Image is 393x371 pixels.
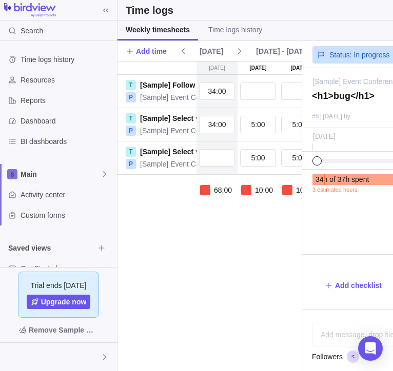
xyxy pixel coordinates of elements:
span: Time logs history [21,54,113,65]
span: BI dashboards [21,136,113,147]
div: P [126,159,136,169]
span: 3 estimated hours [312,185,357,194]
span: Remove Sample Data [8,322,109,338]
div: [DATE] [279,61,320,75]
span: 34 [316,175,324,183]
a: [Sample] Select venue [140,147,217,157]
span: Main [21,169,101,179]
span: Reports [21,95,113,106]
div: T [126,147,136,157]
span: h of [324,175,336,183]
span: Weekly timesheets [126,25,190,35]
a: [Sample] Event Conference [140,159,228,169]
span: 37 [338,175,346,183]
div: #8 [312,113,319,120]
a: Upgrade now [27,295,91,309]
span: Search [21,26,43,36]
span: Trial ends [DATE] [31,280,87,291]
span: [DATE] [195,44,227,58]
div: [DATE] [238,61,279,75]
a: Weekly timesheets [117,20,198,40]
span: Upgrade now [41,297,87,307]
div: Open Intercom Messenger [358,336,383,361]
a: [Sample] Select venue [140,113,217,123]
div: [DATE] [196,61,238,75]
span: Status: In progress [329,50,390,60]
div: P [126,126,136,136]
span: [DATE] [313,132,336,140]
span: 10:00 [255,185,273,195]
span: Activity center [21,190,113,200]
span: Get Started [21,263,113,274]
span: h spent [345,175,369,183]
span: Followers [312,352,343,362]
div: T [126,113,136,123]
div: T [126,80,136,90]
span: 10:00 [296,185,314,195]
span: Messages [320,320,359,335]
span: Add checklist [335,280,382,291]
span: [DATE] [200,46,223,56]
span: [DATE] [323,113,342,120]
span: Saved views [8,243,94,253]
a: [Sample] Follow up with attendees [140,80,258,90]
span: Time logs history [208,25,262,35]
a: [Sample] Event Conference [140,126,228,136]
span: Remove Sample Data [29,324,99,336]
span: Add time [126,44,167,58]
img: logo [4,3,56,17]
span: Browse views [94,241,109,255]
h2: Time logs [126,3,173,17]
span: Resources [21,75,113,85]
div: <h1>xss</h1> [6,351,18,363]
span: 68:00 [214,185,232,195]
span: Add checklist [325,278,382,293]
span: Add time [136,46,167,56]
span: Dashboard [21,116,113,126]
a: Time logs history [200,20,270,40]
span: by [344,113,350,120]
div: P [126,92,136,102]
span: Custom forms [21,210,113,220]
a: [Sample] Event Conference [140,92,228,102]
